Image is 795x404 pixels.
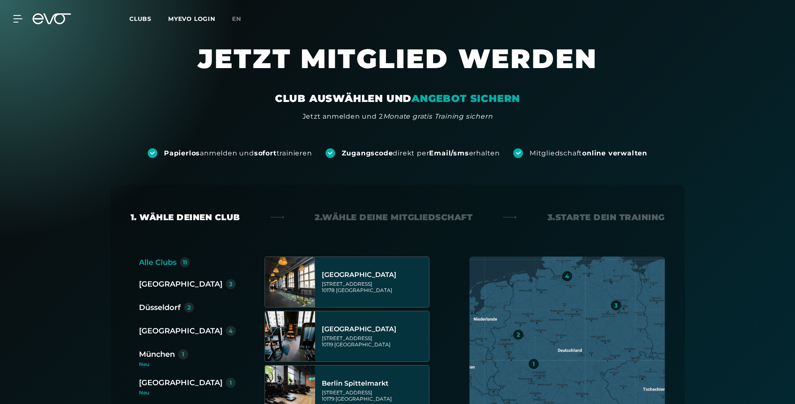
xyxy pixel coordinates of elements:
[383,112,493,120] em: Monate gratis Training sichern
[565,273,569,279] div: 4
[232,14,251,24] a: en
[322,325,427,333] div: [GEOGRAPHIC_DATA]
[322,281,427,293] div: [STREET_ADDRESS] 10178 [GEOGRAPHIC_DATA]
[548,211,665,223] div: 3. Starte dein Training
[139,302,181,313] div: Düsseldorf
[517,332,520,338] div: 2
[322,379,427,388] div: Berlin Spittelmarkt
[139,390,236,395] div: Neu
[275,92,520,105] div: CLUB AUSWÄHLEN UND
[164,149,312,158] div: anmelden und trainieren
[582,149,647,157] strong: online verwalten
[187,305,191,310] div: 2
[139,362,242,367] div: Neu
[139,257,177,268] div: Alle Clubs
[530,149,647,158] div: Mitgliedschaft
[303,112,493,122] div: Jetzt anmelden und 2
[322,271,427,279] div: [GEOGRAPHIC_DATA]
[342,149,500,158] div: direkt per erhalten
[232,15,241,23] span: en
[230,380,232,386] div: 1
[322,335,427,348] div: [STREET_ADDRESS] 10119 [GEOGRAPHIC_DATA]
[147,42,648,92] h1: JETZT MITGLIED WERDEN
[131,211,240,223] div: 1. Wähle deinen Club
[139,325,222,337] div: [GEOGRAPHIC_DATA]
[533,361,535,367] div: 1
[129,15,151,23] span: Clubs
[168,15,215,23] a: MYEVO LOGIN
[182,351,184,357] div: 1
[315,211,472,223] div: 2. Wähle deine Mitgliedschaft
[139,377,222,389] div: [GEOGRAPHIC_DATA]
[342,149,393,157] strong: Zugangscode
[429,149,469,157] strong: Email/sms
[411,92,520,104] em: ANGEBOT SICHERN
[229,328,233,334] div: 4
[322,389,427,402] div: [STREET_ADDRESS] 10179 [GEOGRAPHIC_DATA]
[265,311,315,361] img: Berlin Rosenthaler Platz
[164,149,200,157] strong: Papierlos
[183,259,187,265] div: 11
[229,281,232,287] div: 3
[129,15,168,23] a: Clubs
[614,302,618,308] div: 3
[139,348,175,360] div: München
[139,278,222,290] div: [GEOGRAPHIC_DATA]
[254,149,277,157] strong: sofort
[265,257,315,307] img: Berlin Alexanderplatz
